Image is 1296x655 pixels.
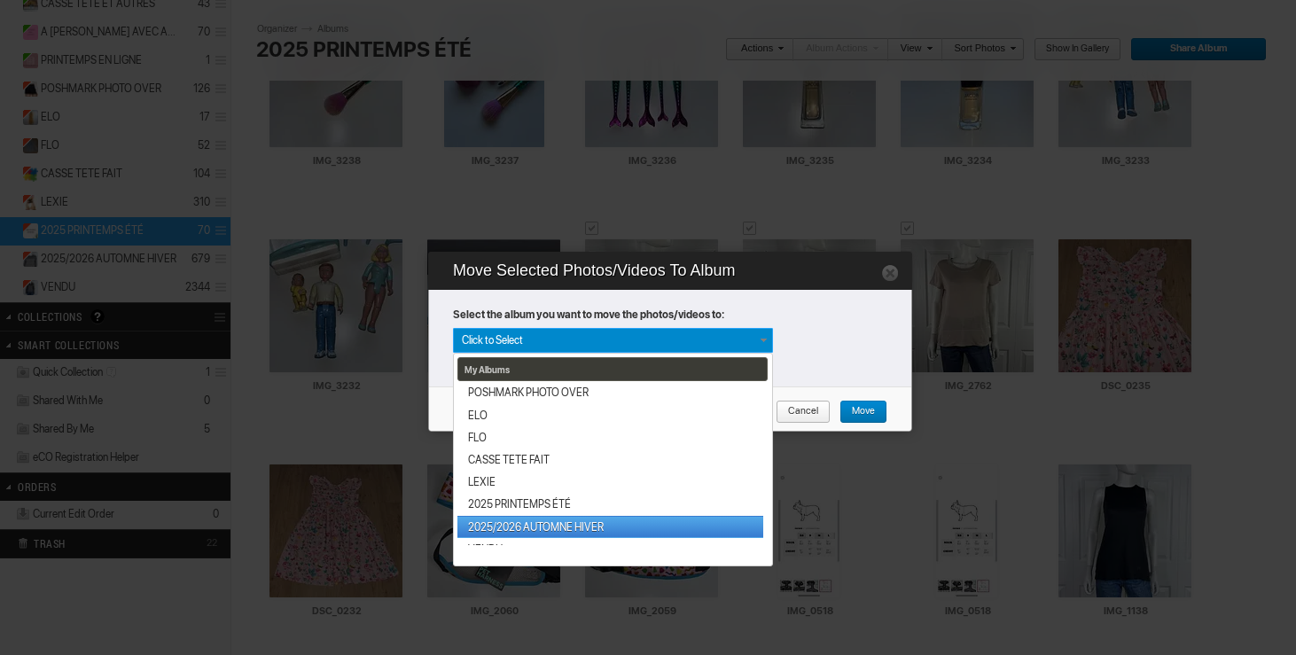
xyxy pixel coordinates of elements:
span: Move [839,401,875,424]
a: VENDU [457,538,763,560]
a: 2025/2026 AUTOMNE HIVER [457,516,763,538]
a: My Albums [465,363,510,377]
a: LEXIE [457,472,763,494]
a: ELO [457,404,763,426]
span: Cancel [776,401,818,424]
a: FLO [457,426,763,448]
a: Close [881,263,899,281]
a: 2025 PRINTEMPS ÉTÉ [457,494,763,516]
a: CASSE TETE FAIT [457,448,763,471]
h2: Move Selected Photos/Videos To Album [453,249,892,290]
a: Cancel [776,401,831,424]
strong: Select the album you want to move the photos/videos to: [453,308,892,328]
a: POSHMARK PHOTO OVER [457,382,763,404]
